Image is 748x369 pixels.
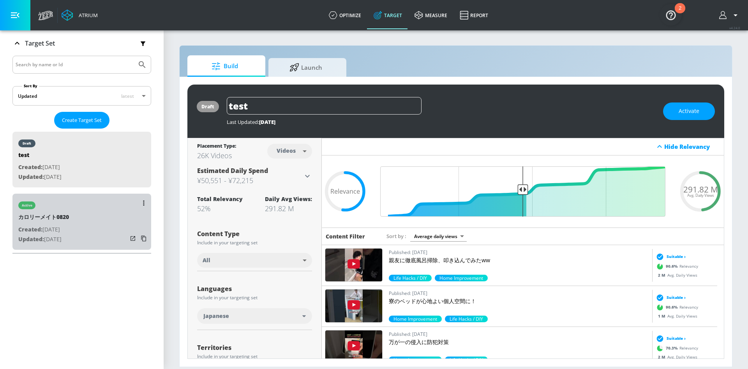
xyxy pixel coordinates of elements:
[389,248,649,256] p: Published: [DATE]
[389,330,649,357] a: Published: [DATE]万が一の侵入に防犯対策
[654,252,686,260] div: Suitable ›
[197,143,236,151] div: Placement Type:
[18,235,44,243] span: Updated:
[654,342,698,354] div: Relevancy
[683,185,718,194] span: 291.82 M
[197,166,268,175] span: Estimated Daily Spend
[667,295,686,300] span: Suitable ›
[22,83,39,88] label: Sort By
[435,275,488,281] div: 70.3%
[367,1,408,29] a: Target
[12,194,151,250] div: activeカロリーメイト0820Created:[DATE]Updated:[DATE]
[389,275,432,281] div: 90.6%
[197,195,243,203] div: Total Relevancy
[18,225,69,235] p: [DATE]
[259,118,275,125] span: [DATE]
[389,248,649,275] a: Published: [DATE]親友に徹底風呂掃除、叩き込んでみたww
[12,56,151,253] div: Target Set
[658,354,667,359] span: 2 M
[18,163,42,171] span: Created:
[330,188,360,194] span: Relevance
[325,290,382,322] img: hmTpgy1yuEQ
[679,106,699,116] span: Activate
[273,147,300,154] div: Videos
[389,338,649,346] p: 万が一の侵入に防犯対策
[389,289,649,316] a: Published: [DATE]寮のベッドが心地よい個人空間に！
[127,233,138,244] button: Open in new window
[25,39,55,48] p: Target Set
[729,26,740,30] span: v 4.24.0
[18,226,42,233] span: Created:
[435,275,488,281] span: Home Improvement
[265,195,312,203] div: Daily Avg Views:
[389,316,442,322] span: Home Improvement
[322,138,724,155] div: Hide Relevancy
[658,313,667,318] span: 1 M
[666,263,679,269] span: 90.6 %
[16,60,134,70] input: Search by name or Id
[18,172,62,182] p: [DATE]
[389,275,432,281] span: Life Hacks / DIY
[12,132,151,187] div: drafttestCreated:[DATE]Updated:[DATE]
[654,334,686,342] div: Suitable ›
[654,272,697,278] div: Avg. Daily Views
[323,1,367,29] a: optimize
[276,58,335,77] span: Launch
[121,93,134,99] span: latest
[663,102,715,120] button: Activate
[197,344,312,351] div: Territories
[22,203,32,207] div: active
[265,204,312,213] div: 291.82 M
[197,231,312,237] div: Content Type
[408,1,453,29] a: measure
[445,316,488,322] div: 90.6%
[18,173,44,180] span: Updated:
[12,129,151,253] nav: list of Target Set
[445,316,488,322] span: Life Hacks / DIY
[18,235,69,244] p: [DATE]
[197,204,243,213] div: 52%
[325,249,382,281] img: 3kKTtdm0bfE
[389,256,649,264] p: 親友に徹底風呂掃除、叩き込んでみたww
[12,30,151,56] div: Target Set
[23,141,31,145] div: draft
[654,301,698,313] div: Relevancy
[18,213,69,225] div: カロリーメイト0820
[62,9,98,21] a: Atrium
[197,166,312,186] div: Estimated Daily Spend¥50,551 - ¥72,215
[389,357,442,363] div: 70.3%
[138,233,149,244] button: Copy Targeting Set Link
[410,231,467,242] div: Average daily views
[62,116,102,125] span: Create Target Set
[654,313,697,319] div: Avg. Daily Views
[197,151,236,160] div: 26K Videos
[666,304,679,310] span: 90.6 %
[54,112,109,129] button: Create Target Set
[76,12,98,19] div: Atrium
[326,233,365,240] h6: Content Filter
[389,357,442,363] span: Home Improvement
[654,293,686,301] div: Suitable ›
[197,354,312,359] div: Include in your targeting set
[389,316,442,322] div: 90.6%
[654,354,697,360] div: Avg. Daily Views
[386,233,406,240] span: Sort by
[195,57,254,76] span: Build
[654,260,698,272] div: Relevancy
[18,151,62,162] div: test
[389,297,649,305] p: 寮のベッドが心地よい個人空間に！
[18,93,37,99] div: Updated
[197,286,312,292] div: Languages
[679,8,681,18] div: 2
[666,345,679,351] span: 70.3 %
[687,194,714,198] span: Avg. Daily Views
[197,308,312,324] div: Japanese
[445,357,488,363] div: 50.0%
[667,335,686,341] span: Suitable ›
[197,175,303,186] h3: ¥50,551 - ¥72,215
[197,240,312,245] div: Include in your targeting set
[203,312,229,320] span: Japanese
[660,4,682,26] button: Open Resource Center, 2 new notifications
